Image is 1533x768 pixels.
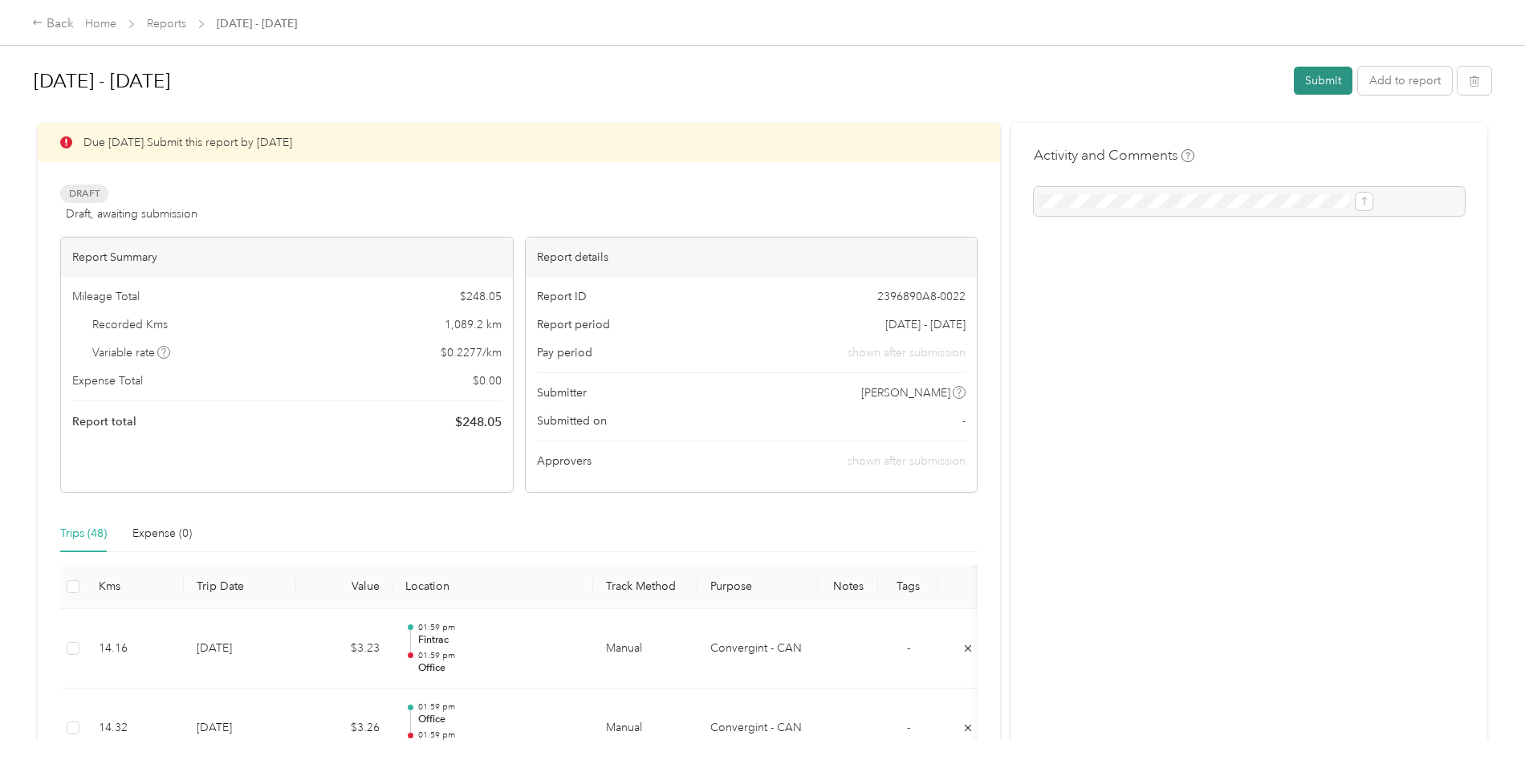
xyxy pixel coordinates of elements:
[92,316,168,333] span: Recorded Kms
[818,565,878,609] th: Notes
[392,565,593,609] th: Location
[66,205,197,222] span: Draft, awaiting submission
[885,316,966,333] span: [DATE] - [DATE]
[848,454,966,468] span: shown after submission
[697,609,818,689] td: Convergint - CAN
[441,344,502,361] span: $ 0.2277 / km
[217,15,297,32] span: [DATE] - [DATE]
[1358,67,1452,95] button: Add to report
[537,316,610,333] span: Report period
[878,565,938,609] th: Tags
[61,238,513,277] div: Report Summary
[537,288,587,305] span: Report ID
[537,344,592,361] span: Pay period
[537,412,607,429] span: Submitted on
[473,372,502,389] span: $ 0.00
[296,609,392,689] td: $3.23
[445,316,502,333] span: 1,089.2 km
[907,721,910,734] span: -
[593,609,697,689] td: Manual
[85,17,116,30] a: Home
[526,238,978,277] div: Report details
[418,729,580,741] p: 01:59 pm
[418,650,580,661] p: 01:59 pm
[86,609,184,689] td: 14.16
[184,609,296,689] td: [DATE]
[32,14,74,34] div: Back
[72,372,143,389] span: Expense Total
[92,344,171,361] span: Variable rate
[1443,678,1533,768] iframe: Everlance-gr Chat Button Frame
[1294,67,1352,95] button: Submit
[593,565,697,609] th: Track Method
[60,185,108,203] span: Draft
[60,525,107,542] div: Trips (48)
[962,412,966,429] span: -
[34,62,1283,100] h1: Sep 1 - 30, 2025
[72,288,140,305] span: Mileage Total
[907,641,910,655] span: -
[72,413,136,430] span: Report total
[38,123,1000,162] div: Due [DATE]. Submit this report by [DATE]
[697,565,818,609] th: Purpose
[184,565,296,609] th: Trip Date
[86,565,184,609] th: Kms
[848,344,966,361] span: shown after submission
[455,412,502,432] span: $ 248.05
[861,384,950,401] span: [PERSON_NAME]
[537,453,592,469] span: Approvers
[877,288,966,305] span: 2396890A8-0022
[418,713,580,727] p: Office
[418,701,580,713] p: 01:59 pm
[296,565,392,609] th: Value
[418,622,580,633] p: 01:59 pm
[132,525,192,542] div: Expense (0)
[418,633,580,648] p: Fintrac
[147,17,186,30] a: Reports
[1034,145,1194,165] h4: Activity and Comments
[460,288,502,305] span: $ 248.05
[418,661,580,676] p: Office
[537,384,587,401] span: Submitter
